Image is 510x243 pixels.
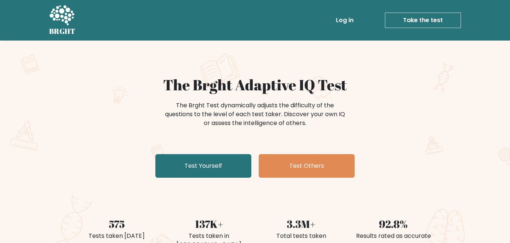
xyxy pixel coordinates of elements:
div: Tests taken [DATE] [75,232,158,240]
h5: BRGHT [49,27,76,36]
div: Results rated as accurate [352,232,435,240]
div: 575 [75,216,158,232]
div: 92.8% [352,216,435,232]
div: The Brght Test dynamically adjusts the difficulty of the questions to the level of each test take... [163,101,347,128]
a: Test Others [259,154,355,178]
a: Take the test [385,13,461,28]
div: Total tests taken [259,232,343,240]
a: Test Yourself [155,154,251,178]
div: 137K+ [167,216,251,232]
div: 3.3M+ [259,216,343,232]
h1: The Brght Adaptive IQ Test [75,76,435,94]
a: BRGHT [49,3,76,38]
a: Log in [333,13,356,28]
